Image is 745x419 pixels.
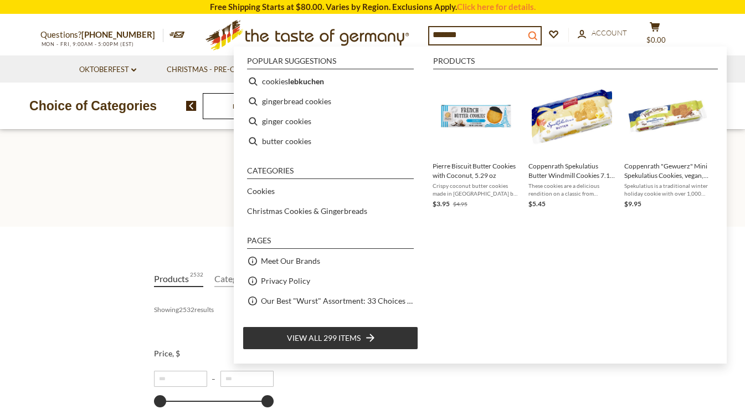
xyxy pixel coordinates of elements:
[433,76,520,209] a: Pierre Butter Cookies with CoconutPierre Biscuit Butter Cookies with Coconut, 5.29 ozCrispy cocon...
[592,28,627,37] span: Account
[261,274,310,287] a: Privacy Policy
[639,22,672,49] button: $0.00
[40,28,163,42] p: Questions?
[34,180,711,205] h1: Search results
[167,64,261,76] a: Christmas - PRE-ORDER
[154,349,180,358] span: Price
[154,371,207,387] input: Minimum value
[247,237,414,249] li: Pages
[214,271,264,287] a: View Categories Tab
[288,75,324,88] b: lebkuchen
[261,294,414,307] a: Our Best "Wurst" Assortment: 33 Choices For The Grillabend
[172,349,180,358] span: , $
[207,375,220,383] span: –
[261,254,320,267] a: Meet Our Brands
[453,201,467,207] span: $4.95
[433,161,520,180] span: Pierre Biscuit Butter Cookies with Coconut, 5.29 oz
[179,305,194,314] b: 2532
[620,71,716,214] li: Coppenrath "Gewuerz" Mini Spekulatius Cookies, vegan, 5.3 oz
[40,41,135,47] span: MON - FRI, 9:00AM - 5:00PM (EST)
[186,101,197,111] img: previous arrow
[243,131,418,151] li: butter cookies
[243,271,418,291] li: Privacy Policy
[528,200,546,208] span: $5.45
[243,201,418,221] li: Christmas Cookies & Gingerbreads
[436,76,516,156] img: Pierre Butter Cookies with Coconut
[628,76,708,156] img: Vegan Coppenrath Gewuerz Spekulatius Cookies
[247,185,275,197] a: Cookies
[624,161,711,180] span: Coppenrath "Gewuerz" Mini Spekulatius Cookies, vegan, 5.3 oz
[243,181,418,201] li: Cookies
[528,182,615,197] span: These cookies are a delicious rendition on a classic from Coppenrath - crispy, Christamas-spiced,...
[81,29,155,39] a: [PHONE_NUMBER]
[433,200,450,208] span: $3.95
[646,35,666,44] span: $0.00
[234,47,727,364] div: Instant Search Results
[243,111,418,131] li: ginger cookies
[528,161,615,180] span: Coppenrath Spekulatius Butter Windmill Cookies 7.1 oz
[433,182,520,197] span: Crispy coconut butter cookies made in [GEOGRAPHIC_DATA] by [PERSON_NAME]
[247,167,414,179] li: Categories
[243,91,418,111] li: gingerbread cookies
[578,27,627,39] a: Account
[79,64,136,76] a: Oktoberfest
[287,332,361,344] span: View all 299 items
[528,76,615,209] a: Coppenrath Spekulatius Butter Windmill Cookies 7.1 ozThese cookies are a delicious rendition on a...
[243,326,418,350] li: View all 299 items
[220,371,274,387] input: Maximum value
[624,76,711,209] a: Vegan Coppenrath Gewuerz Spekulatius CookiesCoppenrath "Gewuerz" Mini Spekulatius Cookies, vegan,...
[433,57,718,69] li: Products
[247,205,367,217] a: Christmas Cookies & Gingerbreads
[428,71,524,214] li: Pierre Biscuit Butter Cookies with Coconut, 5.29 oz
[524,71,620,214] li: Coppenrath Spekulatius Butter Windmill Cookies 7.1 oz
[247,57,414,69] li: Popular suggestions
[624,182,711,197] span: Spekulatius is a traditional winter holiday cookie with over 1,000 years of history. Based on pop...
[243,291,418,311] li: Our Best "Wurst" Assortment: 33 Choices For The Grillabend
[154,271,203,287] a: View Products Tab
[154,300,423,319] div: Showing results
[190,271,203,286] span: 2532
[233,102,285,110] a: Food By Category
[243,71,418,91] li: cookies lebkuchen
[243,251,418,271] li: Meet Our Brands
[624,200,641,208] span: $9.95
[457,2,536,12] a: Click here for details.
